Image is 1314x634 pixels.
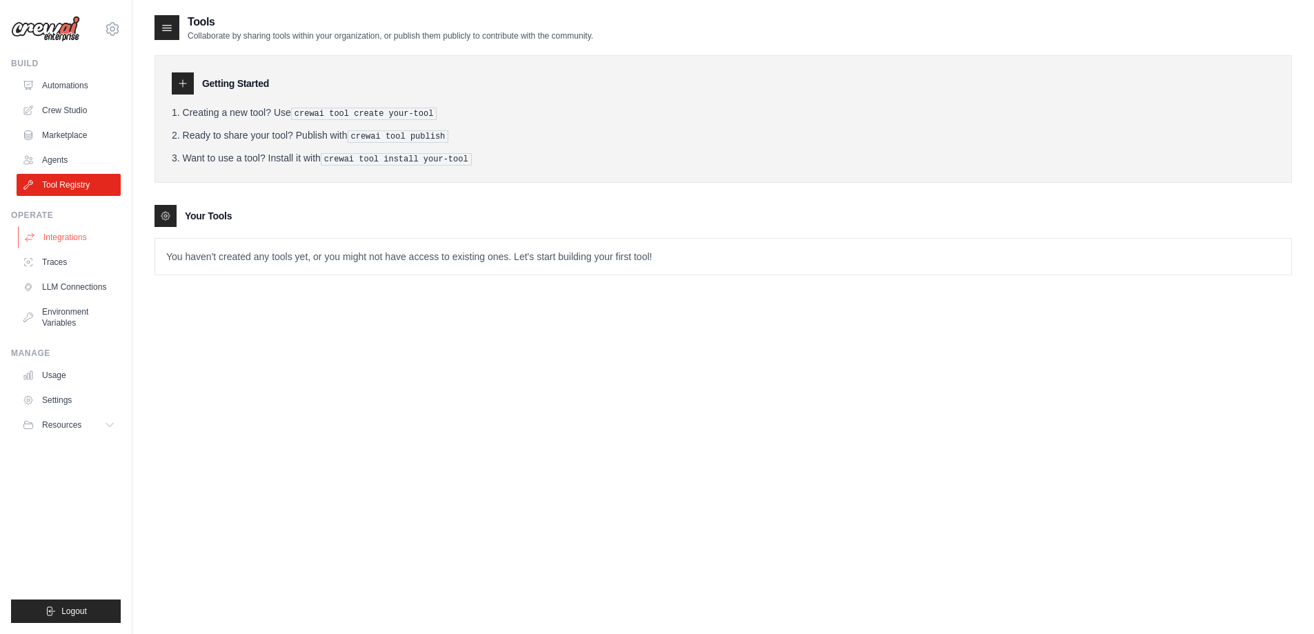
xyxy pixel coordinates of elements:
[11,348,121,359] div: Manage
[348,130,449,143] pre: crewai tool publish
[18,226,122,248] a: Integrations
[17,75,121,97] a: Automations
[321,153,472,166] pre: crewai tool install your-tool
[11,58,121,69] div: Build
[17,301,121,334] a: Environment Variables
[11,16,80,42] img: Logo
[42,419,81,430] span: Resources
[172,151,1275,166] li: Want to use a tool? Install it with
[17,99,121,121] a: Crew Studio
[17,251,121,273] a: Traces
[17,389,121,411] a: Settings
[17,149,121,171] a: Agents
[17,276,121,298] a: LLM Connections
[11,210,121,221] div: Operate
[172,128,1275,143] li: Ready to share your tool? Publish with
[291,108,437,120] pre: crewai tool create your-tool
[172,106,1275,120] li: Creating a new tool? Use
[17,364,121,386] a: Usage
[17,124,121,146] a: Marketplace
[17,174,121,196] a: Tool Registry
[202,77,269,90] h3: Getting Started
[17,414,121,436] button: Resources
[155,239,1291,275] p: You haven't created any tools yet, or you might not have access to existing ones. Let's start bui...
[188,30,593,41] p: Collaborate by sharing tools within your organization, or publish them publicly to contribute wit...
[185,209,232,223] h3: Your Tools
[11,600,121,623] button: Logout
[61,606,87,617] span: Logout
[188,14,593,30] h2: Tools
